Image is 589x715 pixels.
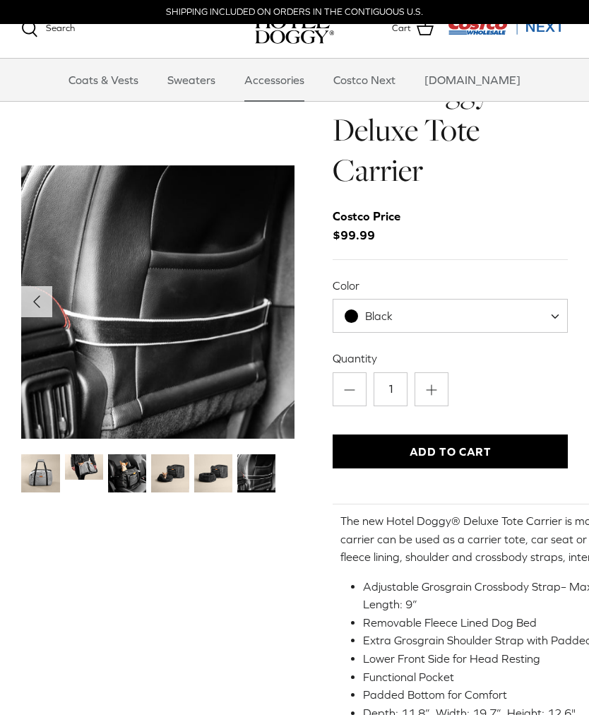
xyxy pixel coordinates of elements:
span: Black [365,309,393,322]
span: Search [46,23,75,33]
a: hoteldoggy.com hoteldoggycom [255,14,334,44]
a: Thumbnail Link [194,454,232,492]
button: Add to Cart [333,435,568,468]
a: Thumbnail Link [108,454,146,492]
img: hoteldoggycom [255,14,334,44]
input: Quantity [374,372,407,406]
h1: Hotel Doggy Deluxe Tote Carrier [333,71,568,190]
button: Previous [21,287,52,318]
a: Coats & Vests [56,59,151,101]
a: Show Gallery [21,165,294,439]
a: Sweaters [155,59,228,101]
a: Visit Costco Next [448,27,568,37]
span: Black [333,299,568,333]
span: $99.99 [333,207,415,245]
img: Costco Next [448,18,568,35]
div: Costco Price [333,207,400,226]
a: Thumbnail Link [65,454,103,480]
a: Thumbnail Link [21,454,59,492]
a: Thumbnail Link [237,454,275,492]
a: Search [21,20,75,37]
a: Accessories [232,59,317,101]
span: Black [333,309,421,324]
label: Color [333,278,568,293]
a: Cart [392,20,434,38]
a: [DOMAIN_NAME] [412,59,533,101]
span: Cart [392,21,411,36]
a: Thumbnail Link [151,454,189,492]
a: Costco Next [321,59,408,101]
label: Quantity [333,350,568,366]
